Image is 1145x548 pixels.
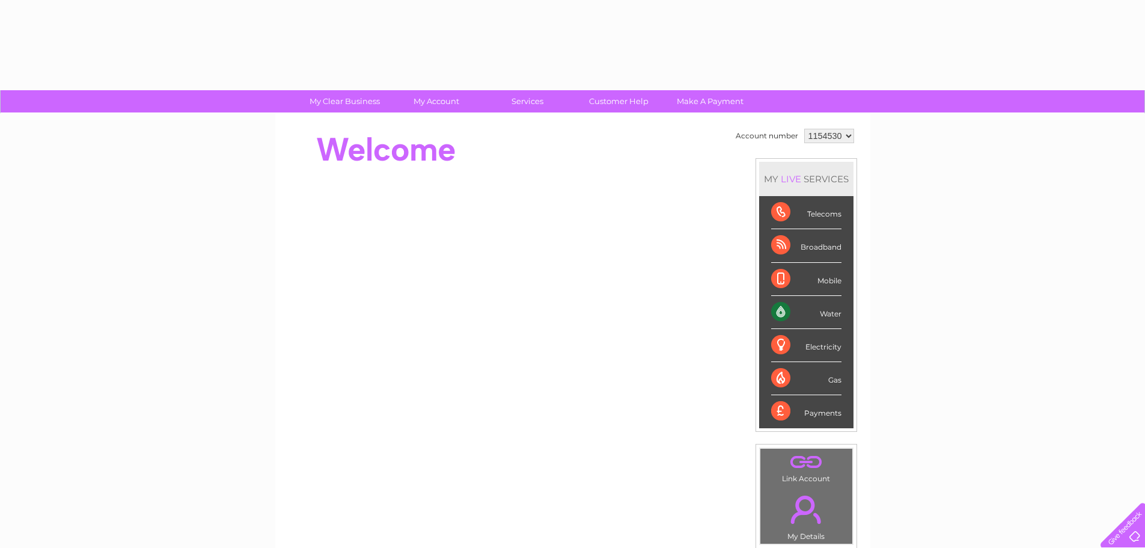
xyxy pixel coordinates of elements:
[763,452,849,473] a: .
[478,90,577,112] a: Services
[760,485,853,544] td: My Details
[771,296,841,329] div: Water
[760,448,853,486] td: Link Account
[771,362,841,395] div: Gas
[778,173,804,185] div: LIVE
[771,263,841,296] div: Mobile
[771,395,841,428] div: Payments
[763,488,849,531] a: .
[771,196,841,229] div: Telecoms
[759,162,853,196] div: MY SERVICES
[771,329,841,362] div: Electricity
[733,126,801,146] td: Account number
[771,229,841,262] div: Broadband
[386,90,486,112] a: My Account
[569,90,668,112] a: Customer Help
[295,90,394,112] a: My Clear Business
[661,90,760,112] a: Make A Payment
